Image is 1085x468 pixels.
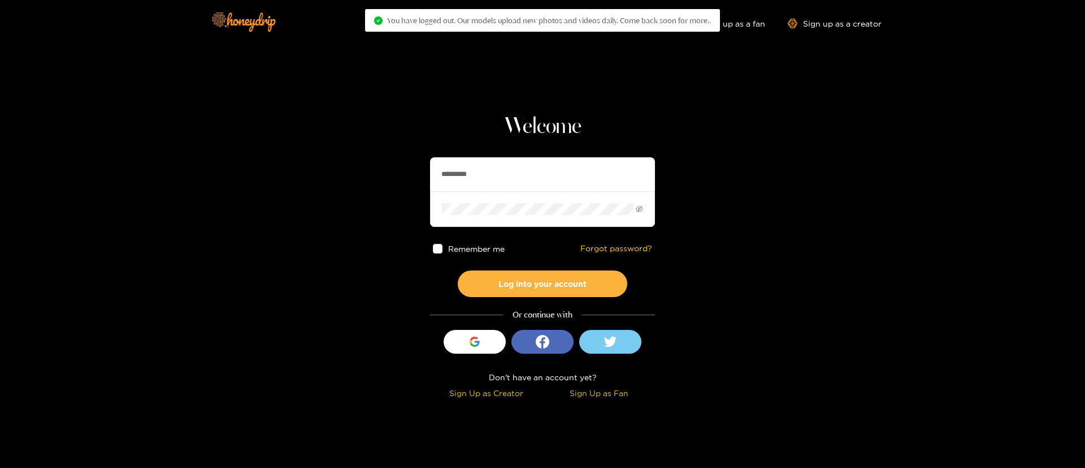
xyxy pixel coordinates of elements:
span: eye-invisible [636,205,643,213]
a: Sign up as a creator [788,19,882,28]
span: check-circle [374,16,383,25]
div: Or continue with [430,308,655,321]
div: Sign Up as Fan [545,387,652,400]
span: You have logged out. Our models upload new photos and videos daily. Come back soon for more.. [387,16,711,25]
div: Sign Up as Creator [433,387,540,400]
a: Forgot password? [580,244,652,254]
span: Remember me [448,244,505,253]
div: Don't have an account yet? [430,371,655,384]
button: Log into your account [458,271,627,297]
h1: Welcome [430,113,655,140]
a: Sign up as a fan [688,19,765,28]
